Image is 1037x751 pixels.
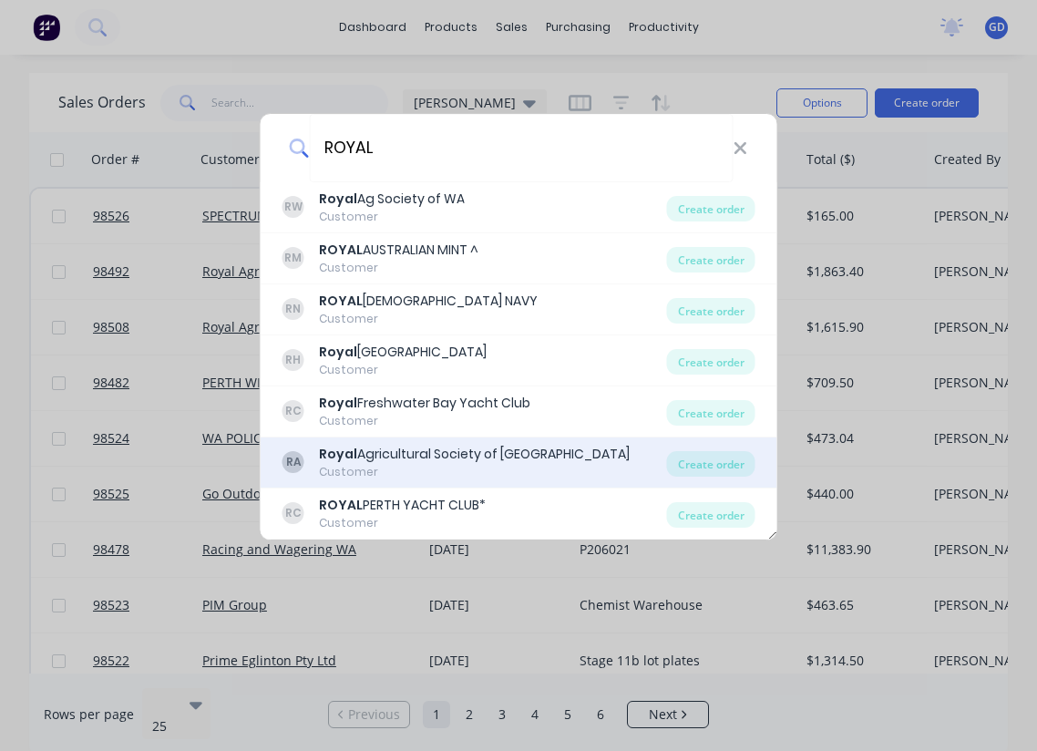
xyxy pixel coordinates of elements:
div: Create order [667,400,755,426]
div: RC [282,400,304,422]
div: Customer [319,515,486,531]
div: [DEMOGRAPHIC_DATA] NAVY [319,292,538,311]
div: Create order [667,502,755,528]
div: Create order [667,451,755,477]
div: Create order [667,298,755,324]
div: Create order [667,196,755,221]
b: Royal [319,445,357,463]
div: Customer [319,311,538,327]
div: RN [282,298,304,320]
b: Royal [319,190,357,208]
div: RM [282,247,304,269]
b: Royal [319,343,357,361]
div: AUSTRALIAN MINT ^ [319,241,478,260]
div: PERTH YACHT CLUB* [319,496,486,515]
div: Customer [319,464,630,480]
div: RH [282,349,304,371]
b: Royal [319,394,357,412]
div: Create order [667,349,755,375]
div: Create order [667,247,755,273]
b: ROYAL [319,292,363,310]
div: RA [282,451,304,473]
div: Ag Society of WA [319,190,465,209]
div: Customer [319,209,465,225]
div: Customer [319,362,487,378]
div: Freshwater Bay Yacht Club [319,394,530,413]
div: Customer [319,413,530,429]
div: RC [282,502,304,524]
b: ROYAL [319,496,363,514]
input: Enter a customer name to create a new order... [309,114,733,182]
div: [GEOGRAPHIC_DATA] [319,343,487,362]
b: ROYAL [319,241,363,259]
div: Customer [319,260,478,276]
div: RW [282,196,304,218]
div: Agricultural Society of [GEOGRAPHIC_DATA] [319,445,630,464]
